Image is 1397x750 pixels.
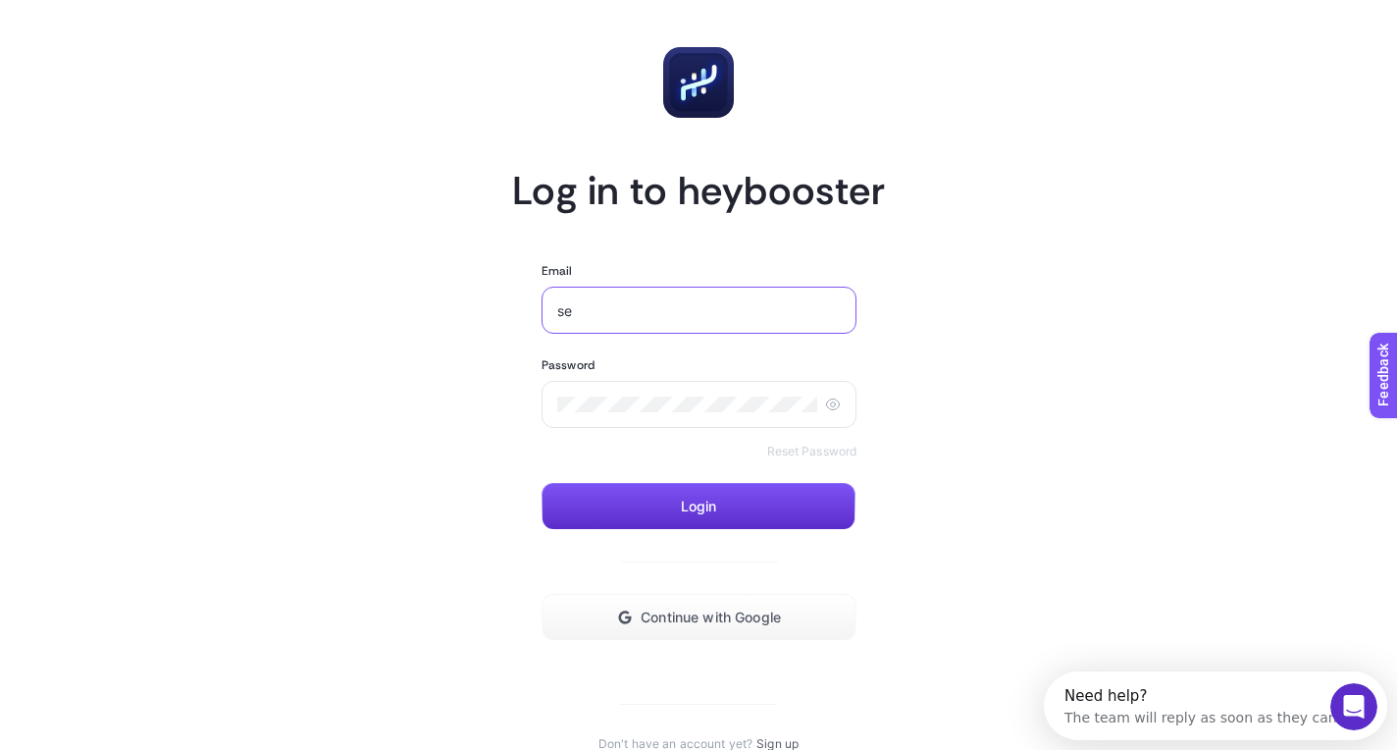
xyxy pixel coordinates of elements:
a: Reset Password [767,444,857,459]
span: Feedback [12,6,75,22]
button: Login [542,483,855,530]
div: Need help? [21,17,293,32]
span: Continue with Google [641,610,781,625]
span: Login [681,499,717,514]
div: The team will reply as soon as they can [21,32,293,53]
iframe: Intercom live chat discovery launcher [1044,671,1387,740]
label: Email [542,263,573,279]
h1: Log in to heybooster [512,165,885,216]
div: Open Intercom Messenger [8,8,351,62]
iframe: Intercom live chat [1330,683,1377,730]
label: Password [542,357,595,373]
button: Continue with Google [542,594,856,641]
input: Enter your email address [557,302,841,318]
